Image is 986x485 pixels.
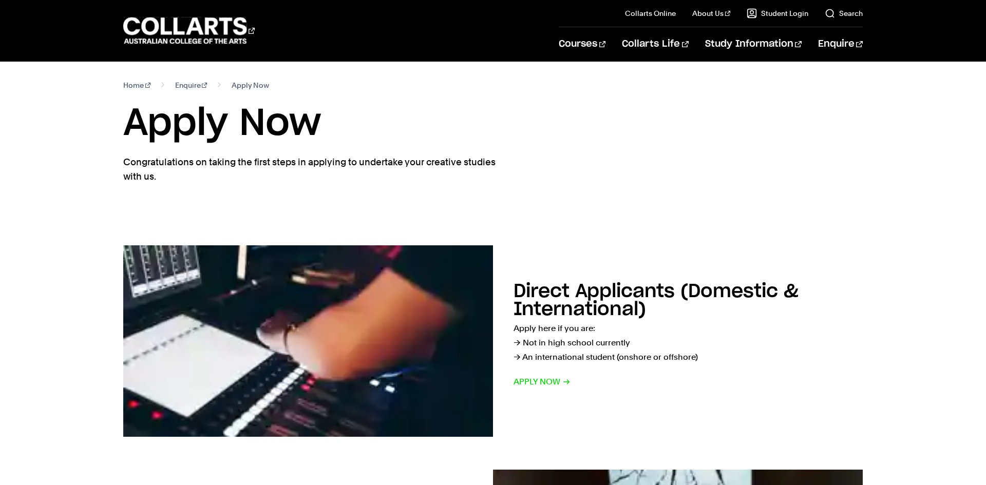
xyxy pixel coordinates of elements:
h2: Direct Applicants (Domestic & International) [514,282,799,319]
a: Collarts Life [622,27,688,61]
a: Collarts Online [625,8,676,18]
span: Apply now [514,375,571,389]
p: Apply here if you are: → Not in high school currently → An international student (onshore or offs... [514,321,863,364]
a: Study Information [705,27,802,61]
a: Courses [559,27,605,61]
span: Apply Now [232,78,269,92]
a: Enquire [175,78,207,92]
div: Go to homepage [123,16,255,45]
a: Student Login [747,8,808,18]
a: Direct Applicants (Domestic & International) Apply here if you are:→ Not in high school currently... [123,245,863,437]
h1: Apply Now [123,101,863,147]
a: Enquire [818,27,863,61]
a: Search [825,8,863,18]
a: About Us [692,8,730,18]
p: Congratulations on taking the first steps in applying to undertake your creative studies with us. [123,155,498,184]
a: Home [123,78,150,92]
